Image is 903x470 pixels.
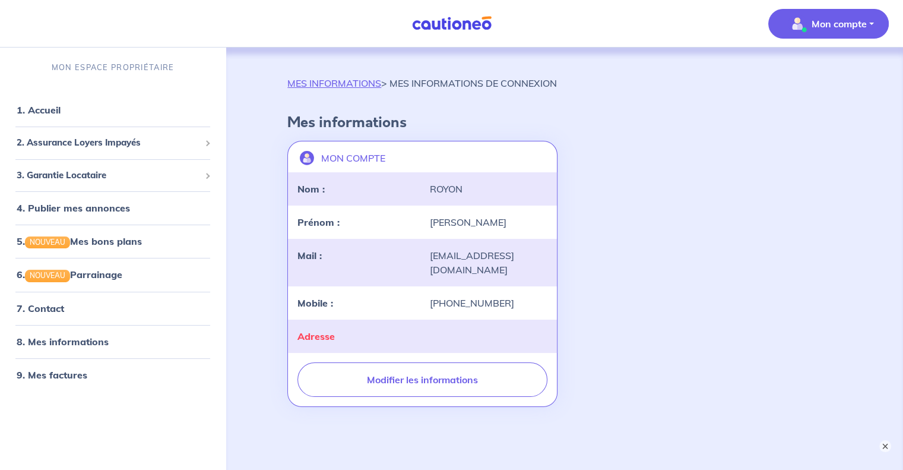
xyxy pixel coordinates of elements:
div: [PERSON_NAME] [422,215,554,229]
a: 6.NOUVEAUParrainage [17,269,122,280]
div: 4. Publier mes annonces [5,196,221,220]
div: [PHONE_NUMBER] [422,296,554,310]
p: MON COMPTE [321,151,385,165]
div: 8. Mes informations [5,330,221,354]
button: Modifier les informations [297,362,547,397]
strong: Nom : [297,183,325,195]
img: Cautioneo [407,16,496,31]
strong: Prénom : [297,216,340,228]
a: 4. Publier mes annonces [17,202,130,214]
a: 9. Mes factures [17,369,87,381]
a: 7. Contact [17,302,64,314]
p: > MES INFORMATIONS DE CONNEXION [287,76,557,90]
img: illu_account_valid_menu.svg [788,14,807,33]
div: 3. Garantie Locataire [5,164,221,187]
a: 5.NOUVEAUMes bons plans [17,235,142,247]
div: 9. Mes factures [5,363,221,387]
div: [EMAIL_ADDRESS][DOMAIN_NAME] [422,248,554,277]
p: Mon compte [812,17,867,31]
a: MES INFORMATIONS [287,77,381,89]
button: illu_account_valid_menu.svgMon compte [768,9,889,39]
strong: Mail : [297,250,322,261]
div: 6.NOUVEAUParrainage [5,263,221,286]
button: × [879,440,891,452]
span: 3. Garantie Locataire [17,169,200,182]
span: 2. Assurance Loyers Impayés [17,136,200,150]
div: 5.NOUVEAUMes bons plans [5,229,221,253]
div: 1. Accueil [5,98,221,122]
div: ROYON [422,182,554,196]
a: 8. Mes informations [17,336,109,348]
div: 2. Assurance Loyers Impayés [5,131,221,154]
div: 7. Contact [5,296,221,320]
p: MON ESPACE PROPRIÉTAIRE [52,62,174,73]
h4: Mes informations [287,114,841,131]
strong: Adresse [297,330,335,342]
img: illu_account.svg [300,151,314,165]
a: 1. Accueil [17,104,61,116]
strong: Mobile : [297,297,333,309]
